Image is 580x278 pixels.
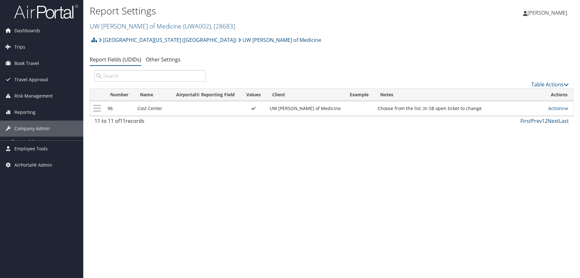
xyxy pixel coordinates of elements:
[99,34,236,46] a: [GEOGRAPHIC_DATA][US_STATE] ([GEOGRAPHIC_DATA])
[266,89,344,101] th: Client
[241,89,266,101] th: Values
[14,104,36,120] span: Reporting
[104,89,134,101] th: Number
[238,34,321,46] a: UW [PERSON_NAME] of Medicine
[266,101,344,116] td: UW [PERSON_NAME] of Medicine
[134,89,170,101] th: Name
[559,117,569,124] a: Last
[90,89,104,101] th: : activate to sort column descending
[170,89,241,101] th: Airportal&reg; Reporting Field
[134,101,170,116] td: Cost Center
[523,3,574,22] a: [PERSON_NAME]
[531,81,569,88] a: Table Actions
[374,89,545,101] th: Notes
[542,117,545,124] a: 1
[183,22,211,30] span: ( UWA002 )
[14,39,25,55] span: Trips
[545,117,548,124] a: 2
[14,55,39,71] span: Book Travel
[531,117,542,124] a: Prev
[94,117,206,128] div: 11 to 11 of records
[14,88,53,104] span: Risk Management
[14,72,48,88] span: Travel Approval
[344,89,374,101] th: Example
[14,23,40,39] span: Dashboards
[374,101,545,116] td: Choose from the list ;In SB open ticket to change
[14,4,78,19] img: airportal-logo.png
[104,101,134,116] td: 96
[520,117,531,124] a: First
[90,4,412,18] h1: Report Settings
[90,56,141,63] a: Report Fields (UDIDs)
[548,117,559,124] a: Next
[211,22,235,30] span: , [ 28683 ]
[548,105,568,111] a: Actions
[14,121,50,137] span: Company Admin
[146,56,181,63] a: Other Settings
[120,117,126,124] span: 11
[527,9,567,16] span: [PERSON_NAME]
[545,89,573,101] th: Actions
[14,141,48,157] span: Employee Tools
[90,22,235,30] a: UW [PERSON_NAME] of Medicine
[14,157,52,173] span: AirPortal® Admin
[94,70,206,82] input: Search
